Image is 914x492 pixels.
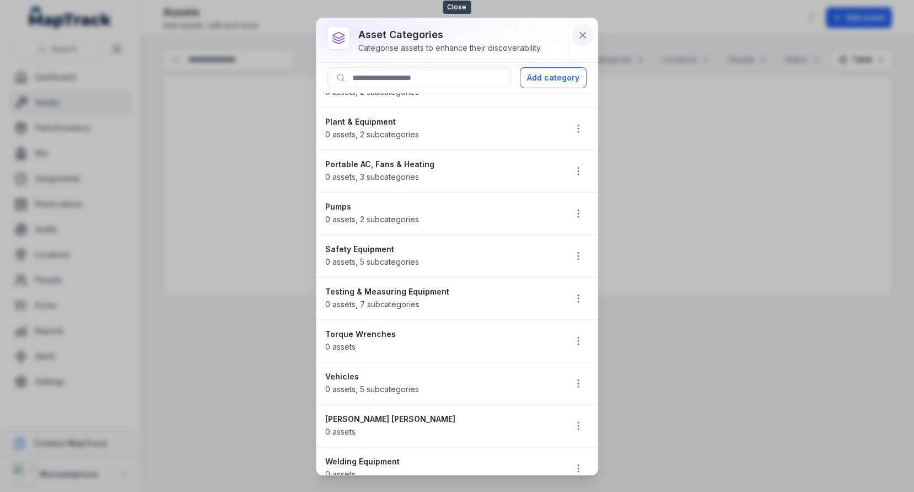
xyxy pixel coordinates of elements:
[325,300,420,309] span: 0 assets , 7 subcategories
[325,257,419,266] span: 0 assets , 5 subcategories
[325,172,419,181] span: 0 assets , 3 subcategories
[443,1,471,14] span: Close
[358,42,542,54] div: Categorise assets to enhance their discoverability.
[325,215,419,224] span: 0 assets , 2 subcategories
[325,116,557,127] strong: Plant & Equipment
[325,456,557,467] strong: Welding Equipment
[325,371,557,382] strong: Vehicles
[325,469,356,479] span: 0 assets
[325,286,557,297] strong: Testing & Measuring Equipment
[325,427,356,436] span: 0 assets
[358,27,542,42] h3: asset categories
[325,414,557,425] strong: [PERSON_NAME] [PERSON_NAME]
[325,329,557,340] strong: Torque Wrenches
[325,244,557,255] strong: Safety Equipment
[520,67,587,88] button: Add category
[325,342,356,351] span: 0 assets
[325,159,557,170] strong: Portable AC, Fans & Heating
[325,201,557,212] strong: Pumps
[325,130,419,139] span: 0 assets , 2 subcategories
[325,384,419,394] span: 0 assets , 5 subcategories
